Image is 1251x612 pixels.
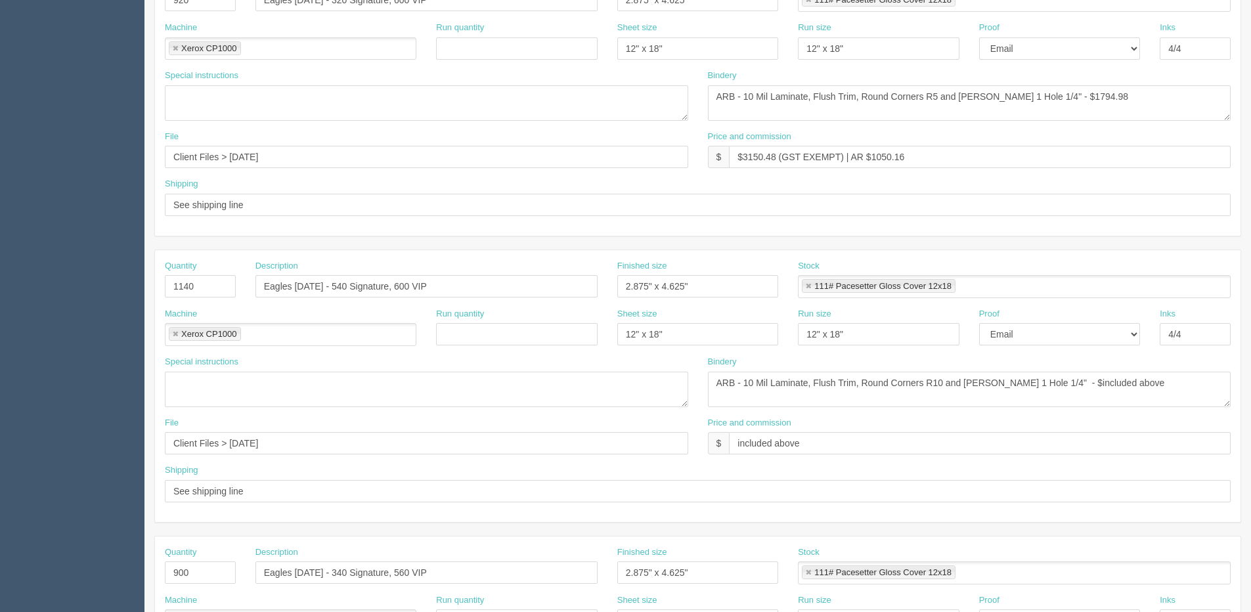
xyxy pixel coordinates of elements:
[165,417,179,429] label: File
[979,308,999,320] label: Proof
[1160,594,1175,607] label: Inks
[814,568,952,577] div: 111# Pacesetter Gloss Cover 12x18
[1160,308,1175,320] label: Inks
[617,546,667,559] label: Finished size
[1160,22,1175,34] label: Inks
[165,356,238,368] label: Special instructions
[165,546,196,559] label: Quantity
[708,70,737,82] label: Bindery
[708,356,737,368] label: Bindery
[165,131,179,143] label: File
[708,131,791,143] label: Price and commission
[979,594,999,607] label: Proof
[798,546,820,559] label: Stock
[436,308,484,320] label: Run quantity
[165,594,197,607] label: Machine
[165,22,197,34] label: Machine
[255,260,298,273] label: Description
[165,464,198,477] label: Shipping
[165,308,197,320] label: Machine
[255,546,298,559] label: Description
[436,22,484,34] label: Run quantity
[798,260,820,273] label: Stock
[617,22,657,34] label: Sheet size
[798,594,831,607] label: Run size
[165,260,196,273] label: Quantity
[617,308,657,320] label: Sheet size
[617,260,667,273] label: Finished size
[708,146,730,168] div: $
[708,372,1231,407] textarea: ARB - 10 Mil Laminate, Flush Trim, Round Corners R10 and [PERSON_NAME] 1 Hole 1/4" - $included above
[798,308,831,320] label: Run size
[181,330,237,338] div: Xerox CP1000
[165,178,198,190] label: Shipping
[617,594,657,607] label: Sheet size
[708,432,730,454] div: $
[814,282,952,290] div: 111# Pacesetter Gloss Cover 12x18
[979,22,999,34] label: Proof
[181,44,237,53] div: Xerox CP1000
[165,70,238,82] label: Special instructions
[798,22,831,34] label: Run size
[708,85,1231,121] textarea: ARB - 10 Mil Laminate, Flush Trim, Round Corners R10 and [PERSON_NAME] 1 Hole 1/4" - $1794.98
[708,417,791,429] label: Price and commission
[436,594,484,607] label: Run quantity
